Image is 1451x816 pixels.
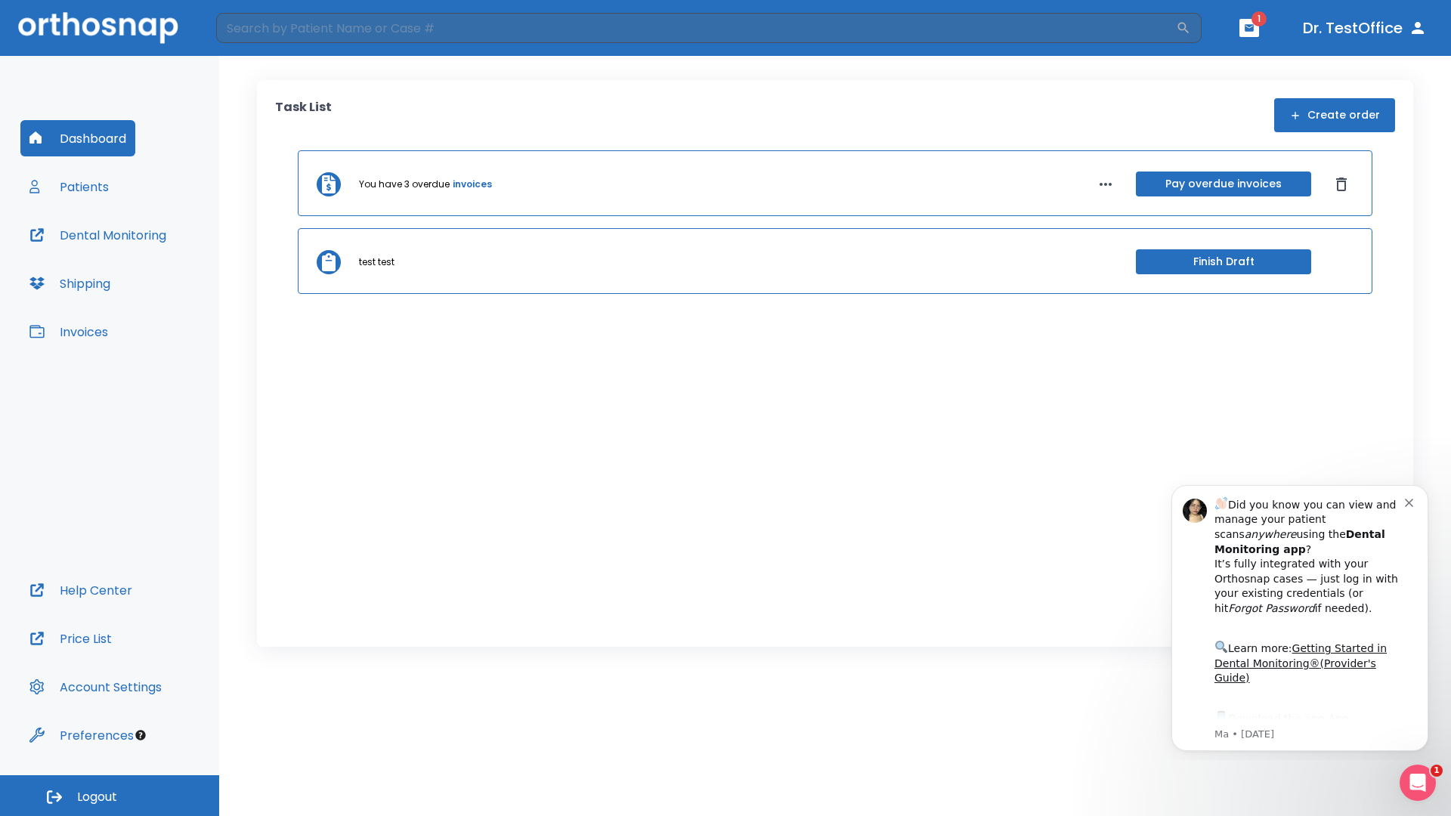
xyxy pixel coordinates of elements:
[1136,172,1311,196] button: Pay overdue invoices
[1136,249,1311,274] button: Finish Draft
[20,620,121,657] button: Price List
[256,23,268,36] button: Dismiss notification
[77,789,117,805] span: Logout
[1149,471,1451,760] iframe: Intercom notifications message
[20,314,117,350] button: Invoices
[275,98,332,132] p: Task List
[20,717,143,753] button: Preferences
[20,217,175,253] button: Dental Monitoring
[1329,172,1354,196] button: Dismiss
[20,572,141,608] button: Help Center
[20,120,135,156] button: Dashboard
[1274,98,1395,132] button: Create order
[66,237,256,314] div: Download the app: | ​ Let us know if you need help getting started!
[20,265,119,301] button: Shipping
[20,669,171,705] button: Account Settings
[20,168,118,205] button: Patients
[216,13,1176,43] input: Search by Patient Name or Case #
[1251,11,1267,26] span: 1
[134,728,147,742] div: Tooltip anchor
[1431,765,1443,777] span: 1
[1400,765,1436,801] iframe: Intercom live chat
[66,241,200,268] a: App Store
[1297,14,1433,42] button: Dr. TestOffice
[359,178,450,191] p: You have 3 overdue
[359,255,394,269] p: test test
[453,178,492,191] a: invoices
[66,256,256,270] p: Message from Ma, sent 4w ago
[18,12,178,43] img: Orthosnap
